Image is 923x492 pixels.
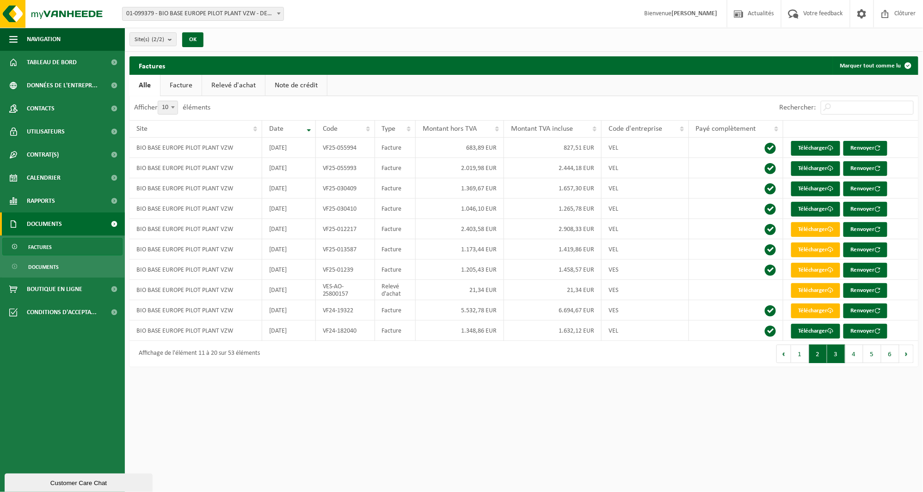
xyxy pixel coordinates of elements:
[129,321,262,341] td: BIO BASE EUROPE PILOT PLANT VZW
[27,166,61,189] span: Calendrier
[696,125,756,133] span: Payé complètement
[843,202,887,217] button: Renvoyer
[416,239,504,260] td: 1.173,44 EUR
[262,178,316,199] td: [DATE]
[843,243,887,257] button: Renvoyer
[123,7,283,20] span: 01-099379 - BIO BASE EUROPE PILOT PLANT VZW - DESTELDONK
[5,472,154,492] iframe: chat widget
[423,125,477,133] span: Montant hors TVA
[843,304,887,318] button: Renvoyer
[791,243,840,257] a: Télécharger
[265,75,327,96] a: Note de crédit
[791,345,809,363] button: 1
[845,345,863,363] button: 4
[158,101,178,115] span: 10
[27,120,65,143] span: Utilisateurs
[28,258,59,276] span: Documents
[791,324,840,339] a: Télécharger
[27,74,98,97] span: Données de l'entrepr...
[504,239,602,260] td: 1.419,86 EUR
[504,138,602,158] td: 827,51 EUR
[833,56,917,75] button: Marquer tout comme lu
[602,219,689,239] td: VEL
[129,219,262,239] td: BIO BASE EUROPE PILOT PLANT VZW
[504,219,602,239] td: 2.908,33 EUR
[129,56,174,74] h2: Factures
[262,300,316,321] td: [DATE]
[182,32,203,47] button: OK
[135,33,164,47] span: Site(s)
[316,178,375,199] td: VF25-030409
[504,300,602,321] td: 6.694,67 EUR
[323,125,338,133] span: Code
[827,345,845,363] button: 3
[316,280,375,300] td: VES-AO-25800157
[129,178,262,199] td: BIO BASE EUROPE PILOT PLANT VZW
[602,158,689,178] td: VEL
[602,280,689,300] td: VES
[375,199,416,219] td: Facture
[504,158,602,178] td: 2.444,18 EUR
[375,219,416,239] td: Facture
[899,345,914,363] button: Next
[791,263,840,278] a: Télécharger
[504,199,602,219] td: 1.265,78 EUR
[843,263,887,278] button: Renvoyer
[262,321,316,341] td: [DATE]
[843,182,887,196] button: Renvoyer
[416,138,504,158] td: 683,89 EUR
[416,199,504,219] td: 1.046,10 EUR
[416,300,504,321] td: 5.532,78 EUR
[375,260,416,280] td: Facture
[791,283,840,298] a: Télécharger
[602,199,689,219] td: VEL
[27,51,77,74] span: Tableau de bord
[122,7,284,21] span: 01-099379 - BIO BASE EUROPE PILOT PLANT VZW - DESTELDONK
[27,28,61,51] span: Navigation
[602,178,689,199] td: VEL
[134,346,260,362] div: Affichage de l'élément 11 à 20 sur 53 éléments
[375,158,416,178] td: Facture
[202,75,265,96] a: Relevé d'achat
[504,280,602,300] td: 21,34 EUR
[27,301,97,324] span: Conditions d'accepta...
[375,138,416,158] td: Facture
[863,345,881,363] button: 5
[316,138,375,158] td: VF25-055994
[416,219,504,239] td: 2.403,58 EUR
[27,213,62,236] span: Documents
[316,300,375,321] td: VF24-19322
[262,219,316,239] td: [DATE]
[316,199,375,219] td: VF25-030410
[511,125,573,133] span: Montant TVA incluse
[152,36,164,43] count: (2/2)
[262,239,316,260] td: [DATE]
[791,222,840,237] a: Télécharger
[2,238,123,255] a: Factures
[416,280,504,300] td: 21,34 EUR
[843,222,887,237] button: Renvoyer
[129,32,177,46] button: Site(s)(2/2)
[129,300,262,321] td: BIO BASE EUROPE PILOT PLANT VZW
[602,138,689,158] td: VEL
[129,199,262,219] td: BIO BASE EUROPE PILOT PLANT VZW
[262,199,316,219] td: [DATE]
[134,104,210,111] label: Afficher éléments
[316,239,375,260] td: VF25-013587
[129,280,262,300] td: BIO BASE EUROPE PILOT PLANT VZW
[28,238,52,256] span: Factures
[375,280,416,300] td: Relevé d'achat
[416,321,504,341] td: 1.348,86 EUR
[160,75,202,96] a: Facture
[2,258,123,275] a: Documents
[602,300,689,321] td: VES
[881,345,899,363] button: 6
[129,75,160,96] a: Alle
[27,189,55,213] span: Rapports
[262,158,316,178] td: [DATE]
[375,239,416,260] td: Facture
[780,104,816,112] label: Rechercher:
[843,324,887,339] button: Renvoyer
[809,345,827,363] button: 2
